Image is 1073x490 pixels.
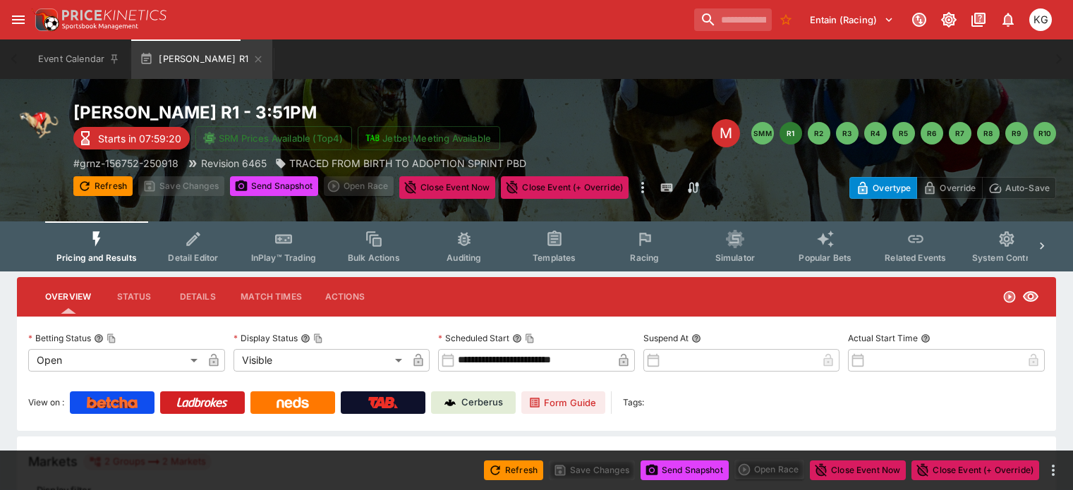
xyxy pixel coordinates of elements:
label: View on : [28,391,64,414]
div: Start From [849,177,1056,199]
button: Status [102,280,166,314]
button: Event Calendar [30,39,128,79]
button: R4 [864,122,887,145]
button: R2 [808,122,830,145]
button: R7 [949,122,971,145]
p: TRACED FROM BIRTH TO ADOPTION SPRINT PBD [289,156,526,171]
button: R8 [977,122,1000,145]
button: [PERSON_NAME] R1 [131,39,272,79]
button: No Bookmarks [775,8,797,31]
img: PriceKinetics Logo [31,6,59,34]
button: SMM [751,122,774,145]
button: Connected to PK [907,7,932,32]
h2: Copy To Clipboard [73,102,647,123]
p: Override [940,180,976,195]
button: Close Event (+ Override) [501,176,629,199]
button: R9 [1005,122,1028,145]
img: greyhound_racing.png [17,102,62,147]
button: SRM Prices Available (Top4) [195,126,352,150]
button: Actions [313,280,377,314]
button: R3 [836,122,859,145]
nav: pagination navigation [751,122,1056,145]
p: Auto-Save [1005,180,1050,195]
button: R1 [780,122,802,145]
span: Popular Bets [799,252,851,263]
button: Close Event Now [399,176,495,199]
div: Visible [234,349,408,372]
img: Sportsbook Management [62,23,138,30]
p: Starts in 07:59:20 [98,131,181,146]
button: open drawer [6,7,31,32]
span: Racing [630,252,659,263]
p: Scheduled Start [438,332,509,344]
p: Cerberus [461,396,503,410]
img: Ladbrokes [176,397,228,408]
div: Kevin Gutschlag [1029,8,1052,31]
button: Match Times [229,280,313,314]
button: Overtype [849,177,917,199]
button: Select Tenant [801,8,902,31]
img: Betcha [87,397,138,408]
button: Suspend At [691,333,701,343]
button: Display StatusCopy To Clipboard [301,333,310,343]
div: split button [324,176,394,196]
p: Betting Status [28,332,91,344]
div: Open [28,349,202,372]
button: R10 [1033,122,1056,145]
button: Override [916,177,982,199]
input: search [694,8,772,31]
button: Scheduled StartCopy To Clipboard [512,333,522,343]
button: Close Event (+ Override) [911,460,1039,480]
button: Copy To Clipboard [107,333,116,343]
button: Notifications [995,7,1021,32]
button: Jetbet Meeting Available [358,126,500,150]
div: split button [734,460,804,479]
div: Event type filters [45,221,1028,271]
button: more [634,176,651,199]
a: Cerberus [431,391,516,414]
img: TabNZ [368,397,398,408]
button: Close Event Now [810,460,906,480]
svg: Visible [1022,288,1039,305]
button: Actual Start Time [921,333,930,343]
p: Copy To Clipboard [73,156,178,171]
button: Copy To Clipboard [313,333,323,343]
span: Templates [533,252,576,263]
button: Documentation [966,7,991,32]
span: Bulk Actions [348,252,400,263]
span: System Controls [972,252,1041,263]
span: Auditing [447,252,481,263]
button: Send Snapshot [230,176,318,196]
div: Edit Meeting [712,119,740,147]
button: Betting StatusCopy To Clipboard [94,333,104,343]
button: more [1045,462,1062,479]
img: Neds [277,397,308,408]
a: Form Guide [521,391,605,414]
button: Send Snapshot [641,460,729,480]
p: Suspend At [643,332,689,344]
button: R5 [892,122,915,145]
span: Related Events [885,252,946,263]
button: Auto-Save [982,177,1056,199]
button: Refresh [484,460,543,480]
p: Actual Start Time [848,332,918,344]
button: Kevin Gutschlag [1025,4,1056,35]
div: TRACED FROM BIRTH TO ADOPTION SPRINT PBD [275,156,526,171]
button: Overview [34,280,102,314]
p: Overtype [873,180,911,195]
img: Cerberus [444,397,456,408]
button: Refresh [73,176,133,196]
span: Detail Editor [168,252,218,263]
button: Copy To Clipboard [525,333,535,343]
p: Display Status [234,332,298,344]
p: Revision 6465 [201,156,267,171]
span: Simulator [715,252,755,263]
svg: Open [1002,290,1017,304]
span: Pricing and Results [56,252,137,263]
button: Details [166,280,229,314]
button: R6 [921,122,943,145]
button: Toggle light/dark mode [936,7,962,32]
img: jetbet-logo.svg [365,131,380,145]
label: Tags: [623,391,644,414]
img: PriceKinetics [62,10,166,20]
